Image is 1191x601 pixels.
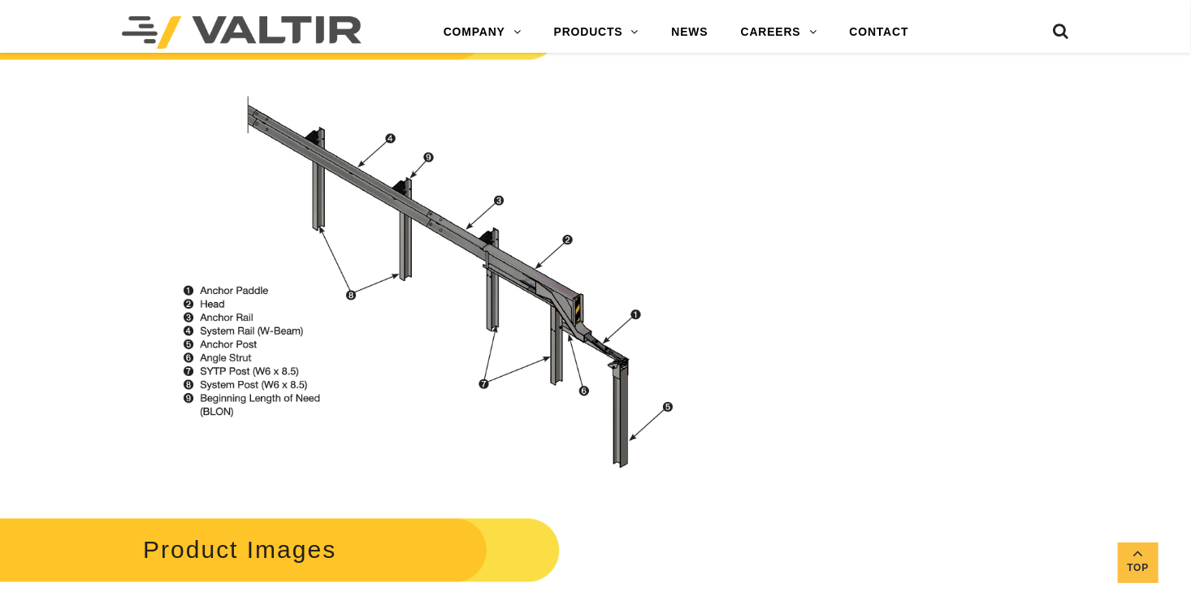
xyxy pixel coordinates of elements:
span: Top [1118,559,1159,577]
a: COMPANY [427,16,538,49]
a: CONTACT [834,16,925,49]
a: PRODUCTS [538,16,656,49]
a: CAREERS [725,16,834,49]
a: NEWS [656,16,725,49]
a: Top [1118,543,1159,583]
img: Valtir [122,16,362,49]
